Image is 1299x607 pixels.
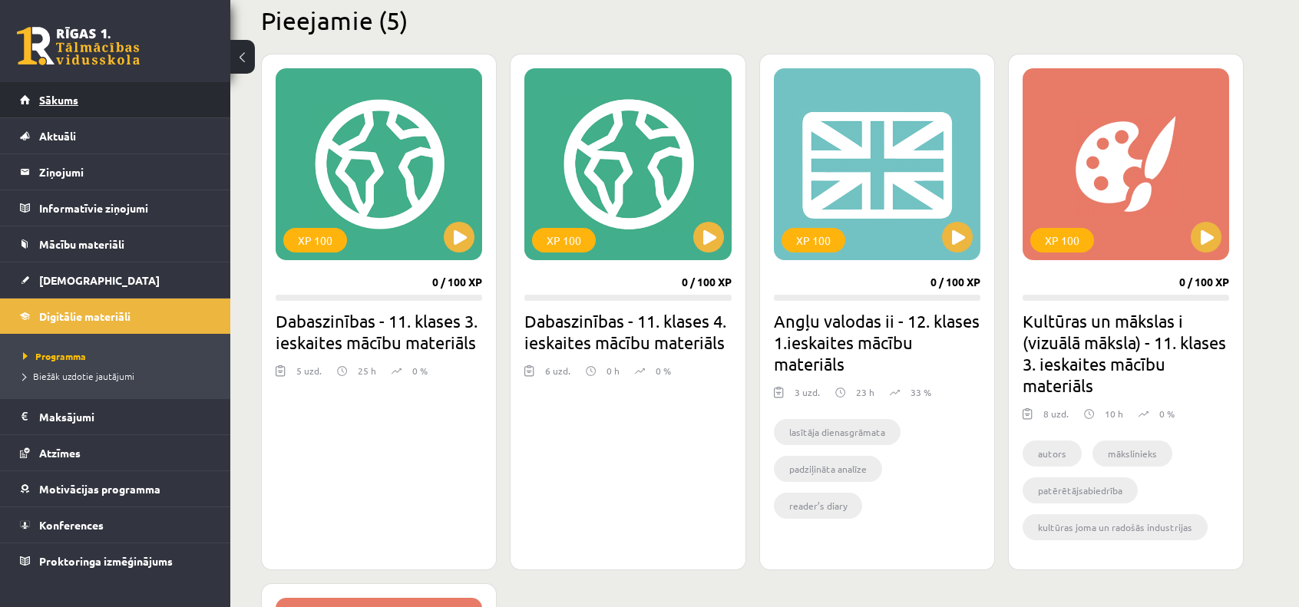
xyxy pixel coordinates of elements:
div: 5 uzd. [296,364,322,387]
a: Informatīvie ziņojumi [20,190,211,226]
a: Proktoringa izmēģinājums [20,543,211,579]
div: XP 100 [532,228,596,252]
a: Sākums [20,82,211,117]
p: 10 h [1105,407,1123,421]
p: 0 h [607,364,620,378]
div: 8 uzd. [1043,407,1069,430]
span: Motivācijas programma [39,482,160,496]
a: Atzīmes [20,435,211,470]
p: 33 % [911,385,931,399]
span: Programma [23,350,86,362]
div: XP 100 [283,228,347,252]
div: XP 100 [782,228,845,252]
li: patērētājsabiedrība [1023,477,1138,503]
a: Motivācijas programma [20,471,211,506]
li: autors [1023,440,1082,467]
span: [DEMOGRAPHIC_DATA] [39,273,160,287]
a: [DEMOGRAPHIC_DATA] [20,262,211,298]
h2: Kultūras un mākslas i (vizuālā māksla) - 11. klases 3. ieskaites mācību materiāls [1023,310,1229,396]
span: Sākums [39,93,78,107]
h2: Pieejamie (5) [261,5,1244,35]
h2: Angļu valodas ii - 12. klases 1.ieskaites mācību materiāls [774,310,980,374]
span: Aktuāli [39,129,76,143]
div: 6 uzd. [545,364,570,387]
a: Ziņojumi [20,154,211,190]
p: 0 % [1159,407,1175,421]
p: 25 h [358,364,376,378]
li: mākslinieks [1092,440,1172,467]
span: Mācību materiāli [39,237,124,251]
legend: Ziņojumi [39,154,211,190]
a: Maksājumi [20,399,211,434]
a: Rīgas 1. Tālmācības vidusskola [17,27,140,65]
a: Programma [23,349,215,363]
span: Digitālie materiāli [39,309,131,323]
a: Mācību materiāli [20,226,211,262]
li: padziļināta analīze [774,456,882,482]
a: Digitālie materiāli [20,299,211,334]
a: Aktuāli [20,118,211,153]
h2: Dabaszinības - 11. klases 3. ieskaites mācību materiāls [276,310,482,353]
a: Konferences [20,507,211,543]
legend: Informatīvie ziņojumi [39,190,211,226]
span: Proktoringa izmēģinājums [39,554,173,568]
p: 0 % [656,364,671,378]
span: Biežāk uzdotie jautājumi [23,370,134,382]
li: lasītāja dienasgrāmata [774,419,901,445]
span: Atzīmes [39,446,81,460]
div: 3 uzd. [795,385,820,408]
p: 23 h [856,385,874,399]
p: 0 % [412,364,428,378]
div: XP 100 [1030,228,1094,252]
h2: Dabaszinības - 11. klases 4. ieskaites mācību materiāls [524,310,731,353]
li: reader’s diary [774,493,862,519]
span: Konferences [39,518,104,532]
a: Biežāk uzdotie jautājumi [23,369,215,383]
legend: Maksājumi [39,399,211,434]
li: kultūras joma un radošās industrijas [1023,514,1208,540]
